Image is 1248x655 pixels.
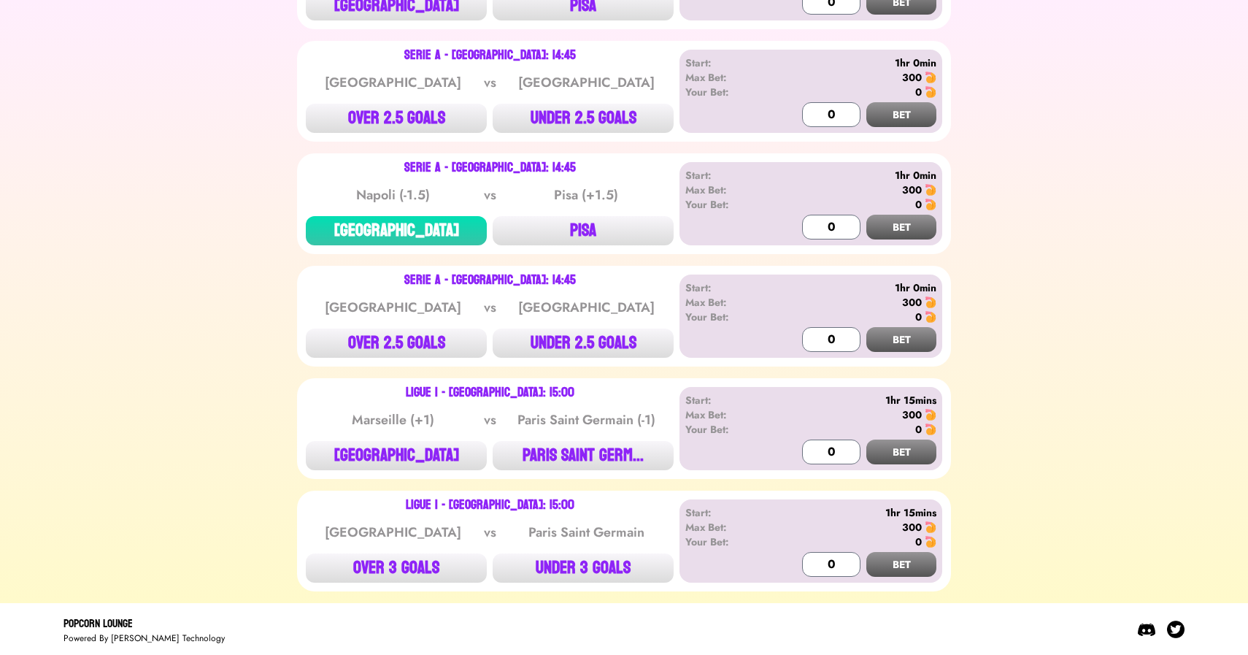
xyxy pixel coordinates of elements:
[769,393,936,407] div: 1hr 15mins
[493,104,674,133] button: UNDER 2.5 GOALS
[512,297,660,318] div: [GEOGRAPHIC_DATA]
[685,197,769,212] div: Your Bet:
[902,183,922,197] div: 300
[320,297,467,318] div: [GEOGRAPHIC_DATA]
[866,102,936,127] button: BET
[306,329,487,358] button: OVER 2.5 GOALS
[306,441,487,470] button: [GEOGRAPHIC_DATA]
[902,520,922,535] div: 300
[404,162,576,174] div: Serie A - [GEOGRAPHIC_DATA]: 14:45
[866,440,936,464] button: BET
[493,441,674,470] button: PARIS SAINT GERM...
[915,310,922,324] div: 0
[915,535,922,549] div: 0
[320,410,467,430] div: Marseille (+1)
[320,72,467,93] div: [GEOGRAPHIC_DATA]
[915,85,922,99] div: 0
[915,197,922,212] div: 0
[1167,621,1185,638] img: Twitter
[685,520,769,535] div: Max Bet:
[306,216,487,245] button: [GEOGRAPHIC_DATA]
[493,329,674,358] button: UNDER 2.5 GOALS
[63,632,225,644] div: Powered By [PERSON_NAME] Technology
[925,199,936,210] img: 🍤
[481,522,499,543] div: vs
[925,424,936,435] img: 🍤
[685,407,769,422] div: Max Bet:
[866,552,936,577] button: BET
[512,185,660,205] div: Pisa (+1.5)
[925,521,936,533] img: 🍤
[685,310,769,324] div: Your Bet:
[866,215,936,240] button: BET
[866,327,936,352] button: BET
[512,72,660,93] div: [GEOGRAPHIC_DATA]
[685,393,769,407] div: Start:
[406,499,574,511] div: Ligue 1 - [GEOGRAPHIC_DATA]: 15:00
[685,505,769,520] div: Start:
[769,168,936,183] div: 1hr 0min
[1138,621,1155,638] img: Discord
[685,168,769,183] div: Start:
[769,55,936,70] div: 1hr 0min
[925,536,936,548] img: 🍤
[902,295,922,310] div: 300
[769,280,936,295] div: 1hr 0min
[404,275,576,286] div: Serie A - [GEOGRAPHIC_DATA]: 14:45
[685,70,769,85] div: Max Bet:
[306,104,487,133] button: OVER 2.5 GOALS
[685,422,769,437] div: Your Bet:
[63,615,225,632] div: Popcorn Lounge
[512,522,660,543] div: Paris Saint Germain
[925,184,936,196] img: 🍤
[925,72,936,83] img: 🍤
[902,70,922,85] div: 300
[493,554,674,583] button: UNDER 3 GOALS
[925,296,936,308] img: 🍤
[685,535,769,549] div: Your Bet:
[404,50,576,61] div: Serie A - [GEOGRAPHIC_DATA]: 14:45
[769,505,936,520] div: 1hr 15mins
[685,85,769,99] div: Your Bet:
[493,216,674,245] button: PISA
[685,183,769,197] div: Max Bet:
[925,311,936,323] img: 🍤
[902,407,922,422] div: 300
[685,280,769,295] div: Start:
[481,72,499,93] div: vs
[306,554,487,583] button: OVER 3 GOALS
[406,387,574,399] div: Ligue 1 - [GEOGRAPHIC_DATA]: 15:00
[481,410,499,430] div: vs
[320,185,467,205] div: Napoli (-1.5)
[481,185,499,205] div: vs
[320,522,467,543] div: [GEOGRAPHIC_DATA]
[685,55,769,70] div: Start:
[685,295,769,310] div: Max Bet:
[481,297,499,318] div: vs
[915,422,922,437] div: 0
[925,409,936,421] img: 🍤
[512,410,660,430] div: Paris Saint Germain (-1)
[925,86,936,98] img: 🍤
